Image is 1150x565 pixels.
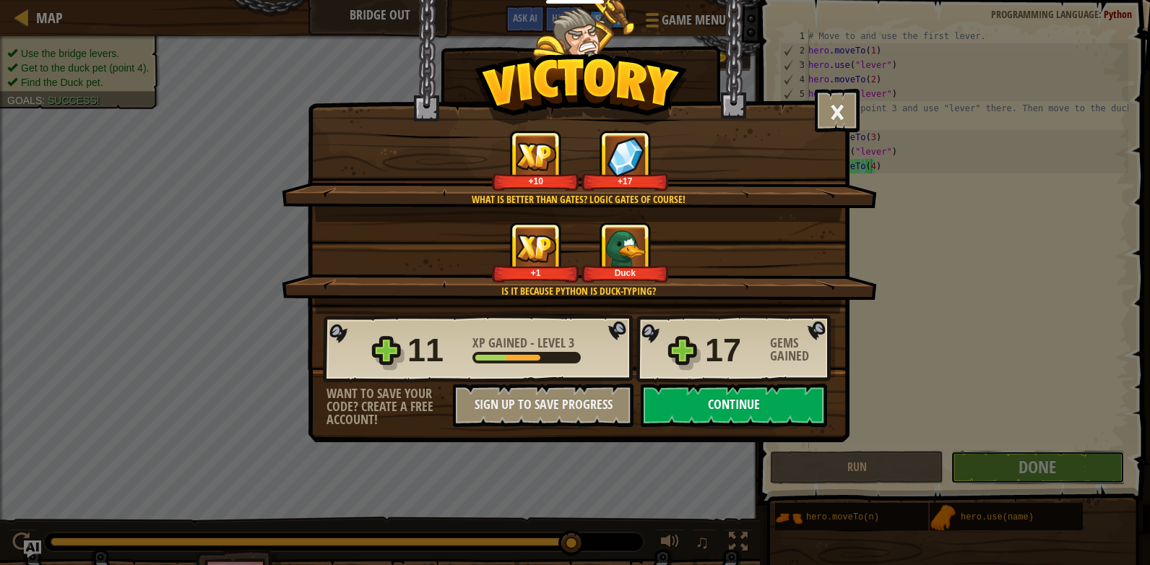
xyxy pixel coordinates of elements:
[472,337,574,350] div: -
[516,234,556,262] img: XP Gained
[535,334,568,352] span: Level
[407,327,464,374] div: 11
[516,142,556,171] img: XP Gained
[495,267,576,278] div: +1
[350,284,806,298] div: Is it because Python is duck-typing?
[607,137,644,176] img: Gems Gained
[605,228,645,268] img: New Item
[568,334,574,352] span: 3
[475,53,688,126] img: Victory
[453,384,634,427] button: Sign Up to Save Progress
[770,337,835,363] div: Gems Gained
[350,192,806,207] div: What is better than gates? Logic gates of course!
[327,387,453,426] div: Want to save your code? Create a free account!
[815,89,860,132] button: ×
[641,384,827,427] button: Continue
[584,267,666,278] div: Duck
[584,176,666,186] div: +17
[472,334,530,352] span: XP Gained
[495,176,576,186] div: +10
[705,327,761,374] div: 17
